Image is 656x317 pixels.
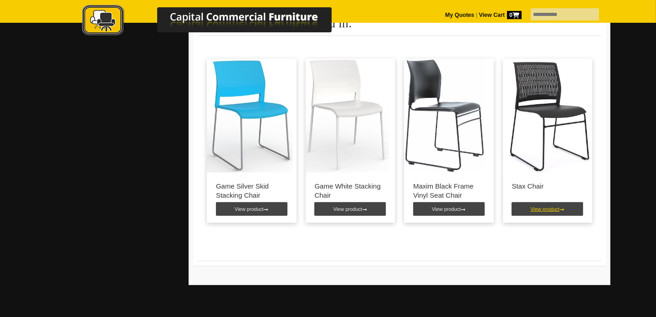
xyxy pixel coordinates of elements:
strong: View Cart [479,12,522,18]
img: Capital Commercial Furniture Logo [57,5,376,38]
span: 0 [507,11,522,19]
a: View Cart0 [477,12,522,18]
p: Game Silver Skid Stacking Chair [216,182,287,200]
h2: You may also be interested in: [198,16,601,36]
a: View product [512,202,583,216]
a: View product [413,202,485,216]
a: My Quotes [445,12,474,18]
img: Maxim Black Frame Vinyl Seat Chair [404,59,485,173]
a: Capital Commercial Furniture Logo [57,5,376,41]
img: Game White Stacking Chair [306,59,389,173]
p: Stax Chair [512,182,584,191]
img: Game Silver Skid Stacking Chair [207,59,292,173]
img: Stax Chair [503,59,592,173]
p: Game White Stacking Chair [315,182,386,200]
a: View product [216,202,287,216]
p: Maxim Black Frame Vinyl Seat Chair [413,182,485,200]
a: View product [314,202,386,216]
